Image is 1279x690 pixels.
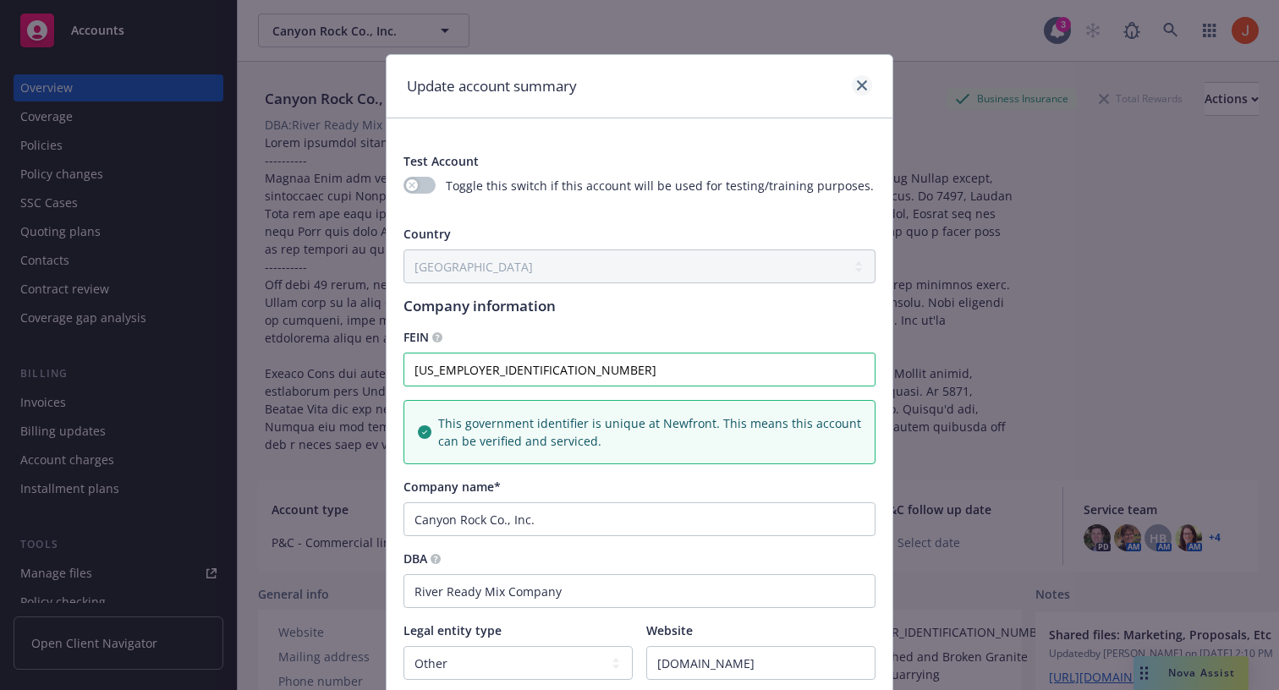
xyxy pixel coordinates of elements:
h1: Update account summary [407,75,577,97]
h1: Company information [403,297,876,315]
span: Country [403,226,451,242]
span: This government identifier is unique at Newfront. This means this account can be verified and ser... [438,414,861,450]
a: close [852,75,872,96]
span: Toggle this switch if this account will be used for testing/training purposes. [446,177,874,194]
input: DBA [403,574,876,608]
span: Test Account [403,153,479,169]
input: Company name [403,502,876,536]
span: Company name* [403,479,501,495]
input: Federal Employer Identification Number, XX-XXXXXXX [403,353,876,386]
input: Enter URL [647,647,875,679]
span: FEIN [403,329,429,345]
span: Legal entity type [403,622,502,638]
span: Website [646,622,693,638]
span: DBA [403,550,427,567]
